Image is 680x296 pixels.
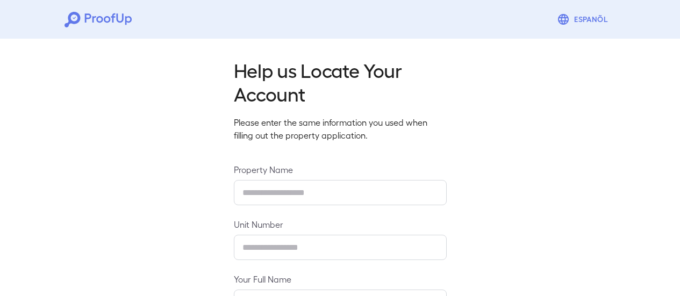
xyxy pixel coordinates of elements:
[234,58,447,105] h2: Help us Locate Your Account
[234,116,447,142] p: Please enter the same information you used when filling out the property application.
[234,273,447,285] label: Your Full Name
[553,9,615,30] button: Espanõl
[234,163,447,176] label: Property Name
[234,218,447,230] label: Unit Number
